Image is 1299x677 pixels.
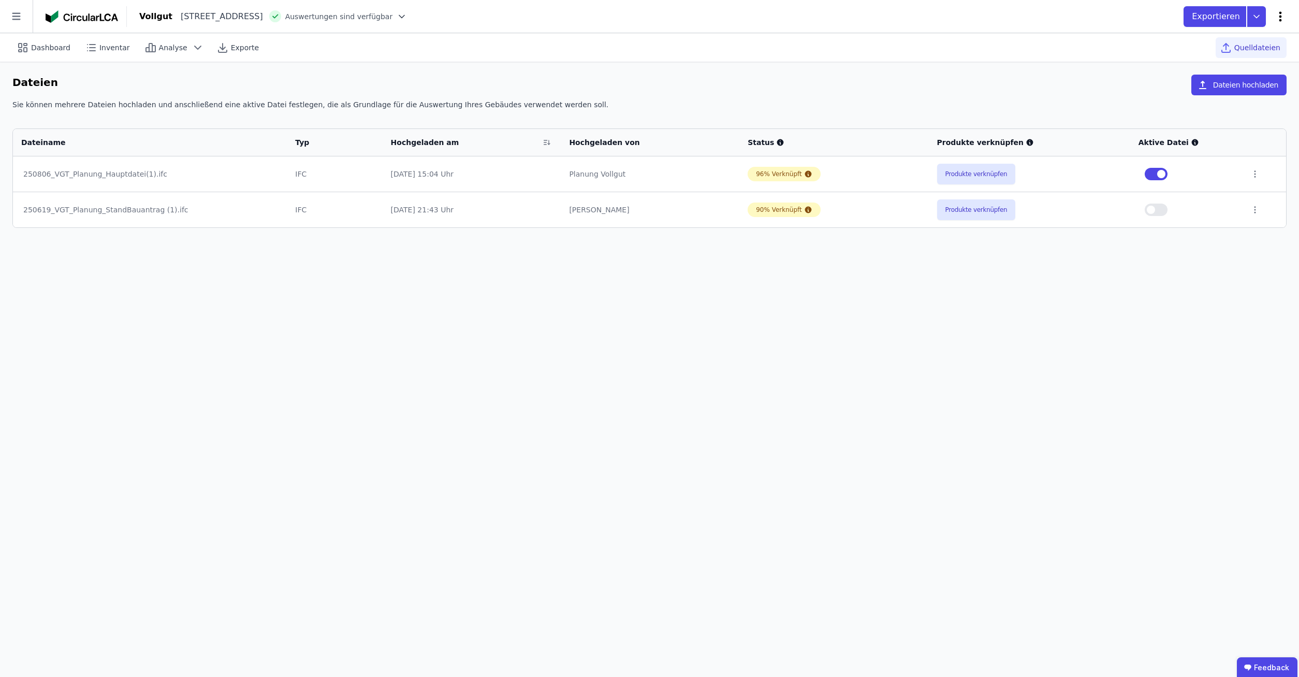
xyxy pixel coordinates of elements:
div: Produkte verknüpfen [937,137,1122,148]
div: 250806_VGT_Planung_Hauptdatei(1).ifc [23,169,276,179]
p: Exportieren [1192,10,1242,23]
button: Dateien hochladen [1191,75,1287,95]
div: Hochgeladen am [391,137,539,148]
div: Sie können mehrere Dateien hochladen und anschließend eine aktive Datei festlegen, die als Grundl... [12,99,1287,118]
div: Vollgut [139,10,172,23]
div: Status [748,137,920,148]
button: Produkte verknüpfen [937,164,1016,184]
img: Concular [46,10,118,23]
div: Dateiname [21,137,265,148]
div: 90% Verknüpft [756,206,802,214]
div: Hochgeladen von [569,137,718,148]
span: Analyse [159,42,187,53]
div: 250619_VGT_Planung_StandBauantrag (1).ifc [23,205,276,215]
div: IFC [295,169,374,179]
div: Planung Vollgut [569,169,731,179]
span: Inventar [99,42,130,53]
div: [STREET_ADDRESS] [172,10,263,23]
div: [PERSON_NAME] [569,205,731,215]
div: Aktive Datei [1139,137,1234,148]
h6: Dateien [12,75,58,91]
div: [DATE] 21:43 Uhr [391,205,553,215]
span: Dashboard [31,42,70,53]
span: Auswertungen sind verfügbar [285,11,393,22]
div: IFC [295,205,374,215]
span: Quelldateien [1234,42,1280,53]
span: Exporte [231,42,259,53]
button: Produkte verknüpfen [937,199,1016,220]
div: Typ [295,137,361,148]
div: [DATE] 15:04 Uhr [391,169,553,179]
div: 96% Verknüpft [756,170,802,178]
